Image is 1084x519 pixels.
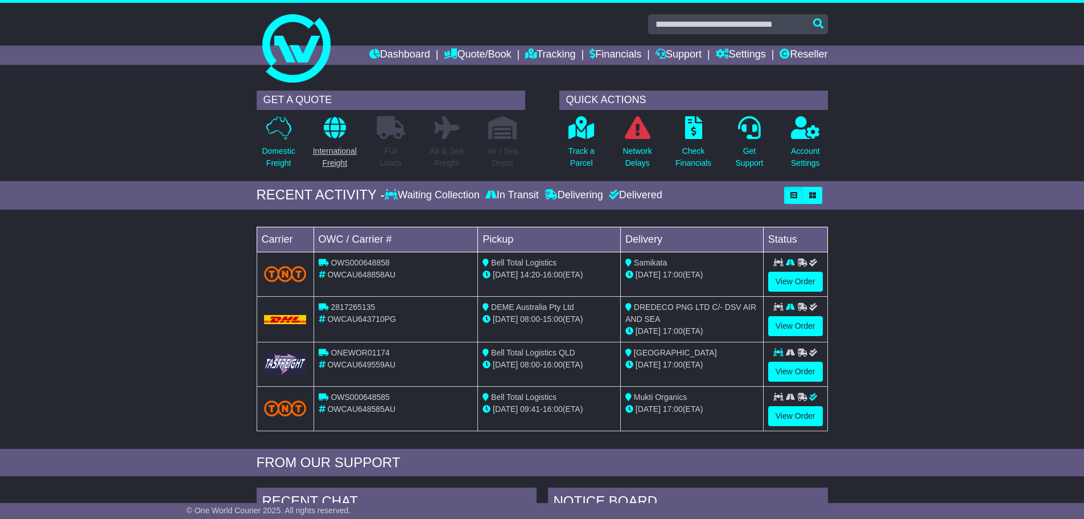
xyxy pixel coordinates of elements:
div: - (ETA) [483,359,616,371]
div: (ETA) [625,269,759,281]
span: OWCAU649559AU [327,360,395,369]
div: NOTICE BOARD [548,488,828,518]
div: Waiting Collection [385,189,482,202]
a: Quote/Book [444,46,511,65]
span: [DATE] [493,314,518,324]
a: View Order [768,272,823,292]
div: - (ETA) [483,269,616,281]
a: GetSupport [735,116,764,175]
a: AccountSettings [790,116,821,175]
a: View Order [768,316,823,336]
a: NetworkDelays [622,116,652,175]
a: View Order [768,362,823,382]
div: FROM OUR SUPPORT [257,455,828,471]
a: View Order [768,406,823,426]
span: OWCAU648858AU [327,270,395,279]
span: 14:20 [520,270,540,279]
span: 17:00 [663,404,683,414]
a: Track aParcel [568,116,595,175]
div: Delivered [606,189,662,202]
span: OWS000648858 [331,258,390,267]
span: [DATE] [636,360,661,369]
span: © One World Courier 2025. All rights reserved. [187,506,351,515]
span: OWCAU648585AU [327,404,395,414]
div: (ETA) [625,325,759,337]
span: Bell Total Logistics QLD [491,348,575,357]
div: - (ETA) [483,403,616,415]
a: CheckFinancials [675,116,712,175]
img: TNT_Domestic.png [264,266,307,281]
a: Reseller [780,46,827,65]
p: International Freight [313,145,357,169]
span: ONEWOR01174 [331,348,389,357]
span: DEME Australia Pty Ltd [491,303,574,312]
span: 15:00 [543,314,563,324]
span: Bell Total Logistics [491,258,557,267]
td: Pickup [478,227,621,252]
a: DomesticFreight [261,116,295,175]
img: TNT_Domestic.png [264,401,307,416]
span: 16:00 [543,404,563,414]
a: Settings [716,46,766,65]
div: RECENT ACTIVITY - [257,187,385,203]
td: Status [763,227,827,252]
span: OWS000648585 [331,393,390,402]
a: InternationalFreight [312,116,357,175]
td: Carrier [257,227,314,252]
span: [GEOGRAPHIC_DATA] [634,348,717,357]
span: 2817265135 [331,303,375,312]
p: Check Financials [675,145,711,169]
div: (ETA) [625,359,759,371]
span: 09:41 [520,404,540,414]
div: In Transit [483,189,542,202]
img: DHL.png [264,315,307,324]
span: [DATE] [636,404,661,414]
p: Account Settings [791,145,820,169]
span: DREDECO PNG LTD C/- DSV AIR AND SEA [625,303,756,324]
span: [DATE] [493,404,518,414]
p: Domestic Freight [262,145,295,169]
a: Dashboard [369,46,430,65]
span: 17:00 [663,360,683,369]
span: [DATE] [493,360,518,369]
div: RECENT CHAT [257,488,537,518]
div: Delivering [542,189,606,202]
span: 08:00 [520,360,540,369]
img: GetCarrierServiceLogo [264,353,307,375]
p: Track a Parcel [568,145,595,169]
p: Get Support [735,145,763,169]
span: [DATE] [636,326,661,336]
span: 17:00 [663,270,683,279]
span: OWCAU643710PG [327,314,396,324]
div: GET A QUOTE [257,91,525,110]
p: Network Delays [623,145,652,169]
p: Air & Sea Freight [430,145,464,169]
span: [DATE] [636,270,661,279]
td: Delivery [620,227,763,252]
div: - (ETA) [483,313,616,325]
div: QUICK ACTIONS [559,91,828,110]
span: 17:00 [663,326,683,336]
span: 08:00 [520,314,540,324]
span: [DATE] [493,270,518,279]
p: Full Loads [377,145,405,169]
div: (ETA) [625,403,759,415]
p: Air / Sea Depot [488,145,518,169]
span: 16:00 [543,270,563,279]
a: Support [656,46,702,65]
a: Financials [590,46,641,65]
span: Mukti Organics [634,393,687,402]
a: Tracking [525,46,575,65]
span: Samikata [634,258,667,267]
span: Bell Total Logistics [491,393,557,402]
td: OWC / Carrier # [314,227,478,252]
span: 16:00 [543,360,563,369]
